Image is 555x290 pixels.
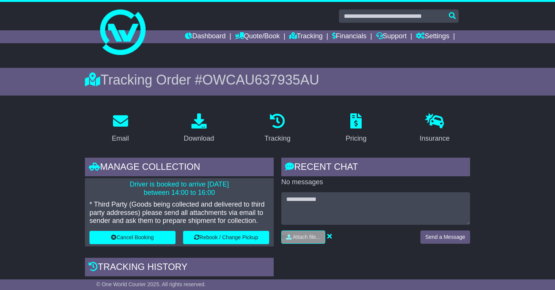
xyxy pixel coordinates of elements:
[416,30,449,43] a: Settings
[183,231,269,244] button: Rebook / Change Pickup
[184,133,214,144] div: Download
[260,111,295,146] a: Tracking
[107,111,134,146] a: Email
[415,111,455,146] a: Insurance
[376,30,407,43] a: Support
[235,30,280,43] a: Quote/Book
[289,30,323,43] a: Tracking
[281,158,470,178] div: RECENT CHAT
[420,230,470,244] button: Send a Message
[85,158,274,178] div: Manage collection
[179,111,219,146] a: Download
[89,231,176,244] button: Cancel Booking
[202,72,319,88] span: OWCAU637935AU
[112,133,129,144] div: Email
[332,30,367,43] a: Financials
[85,258,274,278] div: Tracking history
[89,180,269,197] p: Driver is booked to arrive [DATE] between 14:00 to 16:00
[96,281,206,287] span: © One World Courier 2025. All rights reserved.
[185,30,226,43] a: Dashboard
[420,133,450,144] div: Insurance
[85,72,470,88] div: Tracking Order #
[346,133,367,144] div: Pricing
[341,111,372,146] a: Pricing
[281,178,470,187] p: No messages
[89,201,269,225] p: * Third Party (Goods being collected and delivered to third party addresses) please send all atta...
[265,133,290,144] div: Tracking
